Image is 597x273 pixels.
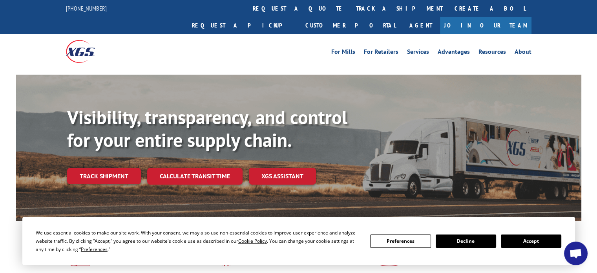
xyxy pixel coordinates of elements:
[564,242,588,265] div: Open chat
[407,49,429,57] a: Services
[299,17,402,34] a: Customer Portal
[402,17,440,34] a: Agent
[364,49,398,57] a: For Retailers
[331,49,355,57] a: For Mills
[67,168,141,184] a: Track shipment
[238,238,267,244] span: Cookie Policy
[478,49,506,57] a: Resources
[81,246,108,253] span: Preferences
[438,49,470,57] a: Advantages
[515,49,531,57] a: About
[436,235,496,248] button: Decline
[147,168,243,185] a: Calculate transit time
[67,105,347,152] b: Visibility, transparency, and control for your entire supply chain.
[249,168,316,185] a: XGS ASSISTANT
[501,235,561,248] button: Accept
[370,235,431,248] button: Preferences
[36,229,361,253] div: We use essential cookies to make our site work. With your consent, we may also use non-essential ...
[66,4,107,12] a: [PHONE_NUMBER]
[186,17,299,34] a: Request a pickup
[22,217,575,265] div: Cookie Consent Prompt
[440,17,531,34] a: Join Our Team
